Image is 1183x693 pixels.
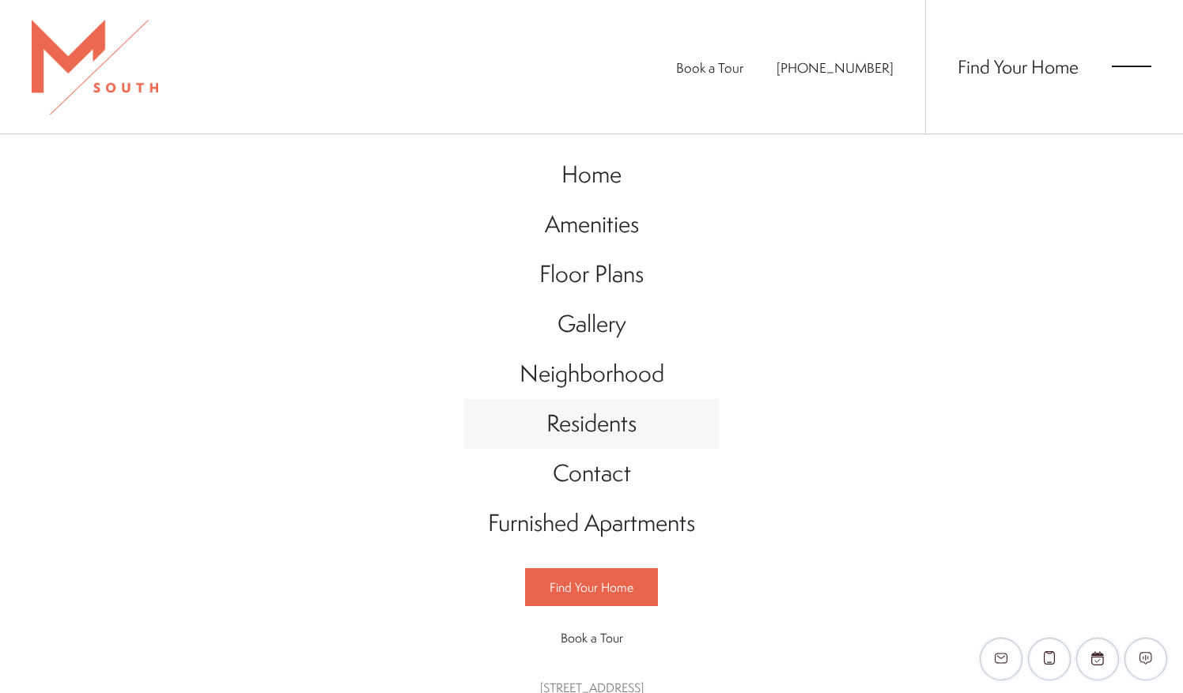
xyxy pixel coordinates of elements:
[464,250,719,299] a: Go to Floor Plans
[488,507,695,539] span: Furnished Apartments
[525,568,658,606] a: Find Your Home
[561,158,622,190] span: Home
[464,299,719,349] a: Go to Gallery
[545,208,639,240] span: Amenities
[676,58,743,77] a: Book a Tour
[464,150,719,200] a: Go to Home
[561,629,623,646] span: Book a Tour
[958,54,1079,79] a: Find Your Home
[464,349,719,399] a: Go to Neighborhood
[546,407,637,439] span: Residents
[557,307,626,340] span: Gallery
[464,399,719,449] a: Go to Residents
[464,449,719,499] a: Go to Contact
[1112,59,1151,73] button: Open Menu
[464,499,719,548] a: Go to Furnished Apartments (opens in a new tab)
[464,200,719,250] a: Go to Amenities
[777,58,894,77] a: Call Us at 813-570-8014
[553,457,631,489] span: Contact
[550,578,633,596] span: Find Your Home
[525,620,658,656] a: Book a Tour
[539,258,644,290] span: Floor Plans
[777,58,894,77] span: [PHONE_NUMBER]
[520,357,664,390] span: Neighborhood
[32,20,158,115] img: MSouth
